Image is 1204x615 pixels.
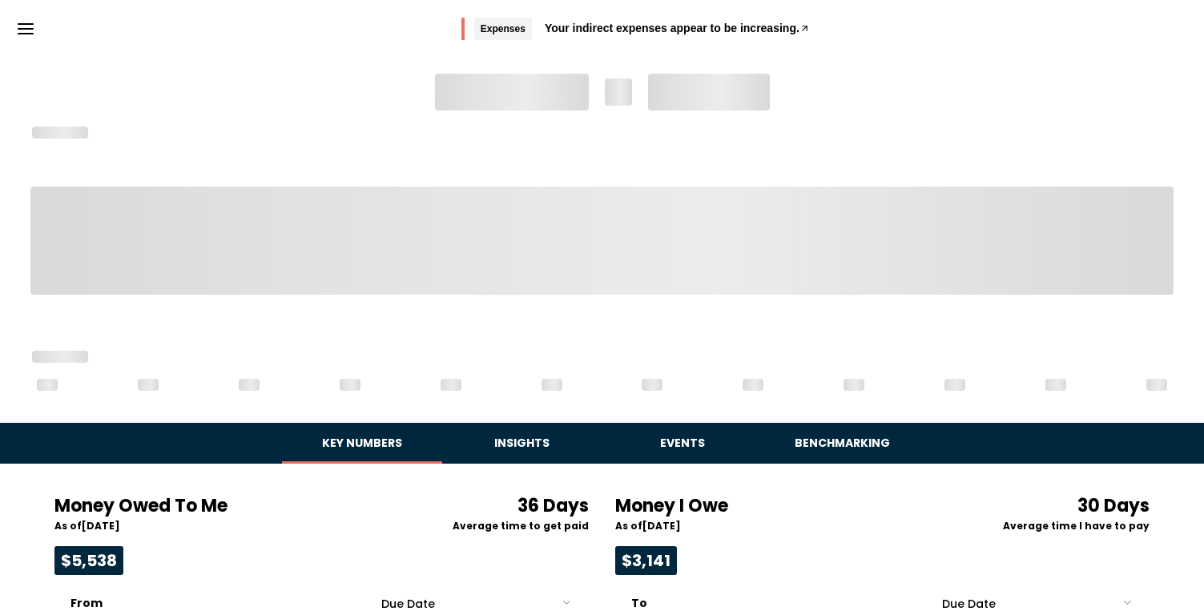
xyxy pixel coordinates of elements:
h4: 36 Days [415,496,590,517]
p: Average time I have to pay [976,520,1150,533]
span: Your indirect expenses appear to be increasing. [545,22,799,34]
p: As of [DATE] [615,520,950,533]
p: Average time to get paid [415,520,590,533]
span: Expenses [474,18,532,41]
button: Events [602,423,763,464]
span: $5,538 [54,546,123,575]
h4: 30 Days [976,496,1150,517]
span: $3,141 [615,546,677,575]
h4: Money I Owe [615,496,950,517]
p: As of [DATE] [54,520,389,533]
button: ExpensesYour indirect expenses appear to be increasing. [461,18,810,41]
p: From [70,588,360,612]
svg: Menu [16,19,35,38]
p: To [631,588,920,612]
h4: Money Owed To Me [54,496,389,517]
button: Insights [442,423,602,464]
button: Benchmarking [763,423,923,464]
button: Key Numbers [282,423,442,464]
